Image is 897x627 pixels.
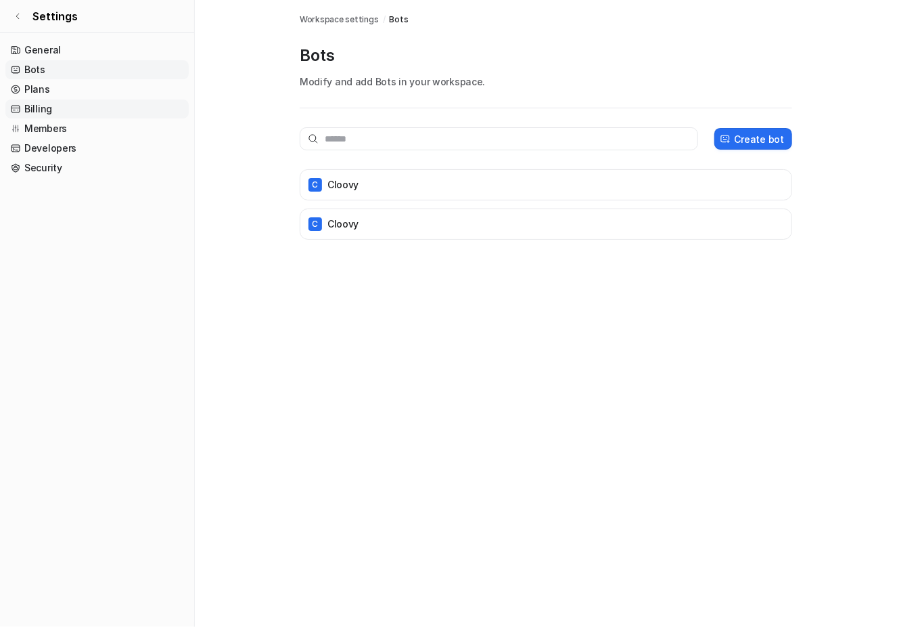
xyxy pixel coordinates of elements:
span: C [308,217,322,231]
a: Bots [5,60,189,79]
a: General [5,41,189,60]
a: Bots [389,14,408,26]
span: / [383,14,386,26]
p: Cloovy [327,178,359,192]
p: Cloovy [327,217,359,231]
a: Security [5,158,189,177]
p: Bots [300,45,792,66]
a: Billing [5,100,189,118]
a: Developers [5,139,189,158]
a: Members [5,119,189,138]
p: Modify and add Bots in your workspace. [300,74,792,89]
span: C [308,178,322,192]
img: create [720,134,731,144]
a: Workspace settings [300,14,379,26]
span: Settings [32,8,78,24]
a: Plans [5,80,189,99]
p: Create bot [735,132,784,146]
button: Create bot [714,128,792,150]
